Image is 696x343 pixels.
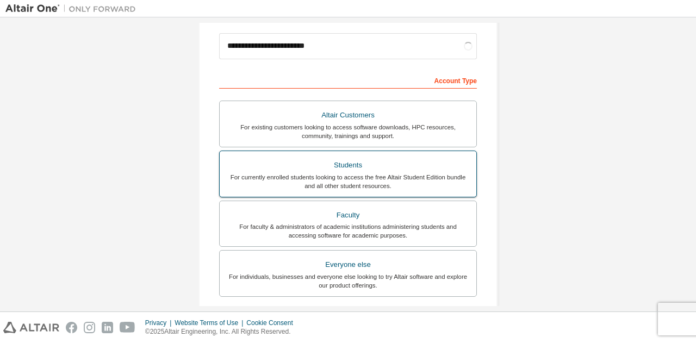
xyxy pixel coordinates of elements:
[219,71,477,89] div: Account Type
[3,322,59,333] img: altair_logo.svg
[120,322,135,333] img: youtube.svg
[226,208,470,223] div: Faculty
[226,257,470,272] div: Everyone else
[84,322,95,333] img: instagram.svg
[246,319,299,327] div: Cookie Consent
[226,108,470,123] div: Altair Customers
[66,322,77,333] img: facebook.svg
[145,327,300,336] p: © 2025 Altair Engineering, Inc. All Rights Reserved.
[175,319,246,327] div: Website Terms of Use
[5,3,141,14] img: Altair One
[226,158,470,173] div: Students
[226,222,470,240] div: For faculty & administrators of academic institutions administering students and accessing softwa...
[226,272,470,290] div: For individuals, businesses and everyone else looking to try Altair software and explore our prod...
[226,173,470,190] div: For currently enrolled students looking to access the free Altair Student Edition bundle and all ...
[102,322,113,333] img: linkedin.svg
[145,319,175,327] div: Privacy
[226,123,470,140] div: For existing customers looking to access software downloads, HPC resources, community, trainings ...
